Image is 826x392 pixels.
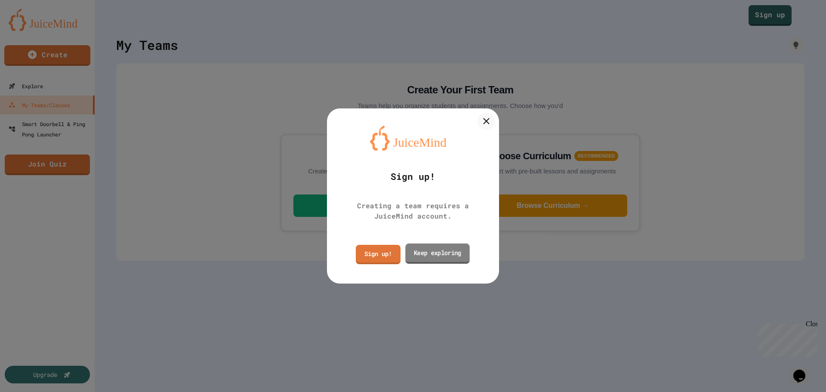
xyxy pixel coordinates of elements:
a: Keep exploring [405,244,469,264]
div: Chat with us now!Close [3,3,59,55]
div: Sign up! [391,170,435,184]
a: Sign up! [356,245,401,264]
div: Creating a team requires a JuiceMind account. [340,201,486,221]
img: logo-orange.svg [370,126,456,151]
